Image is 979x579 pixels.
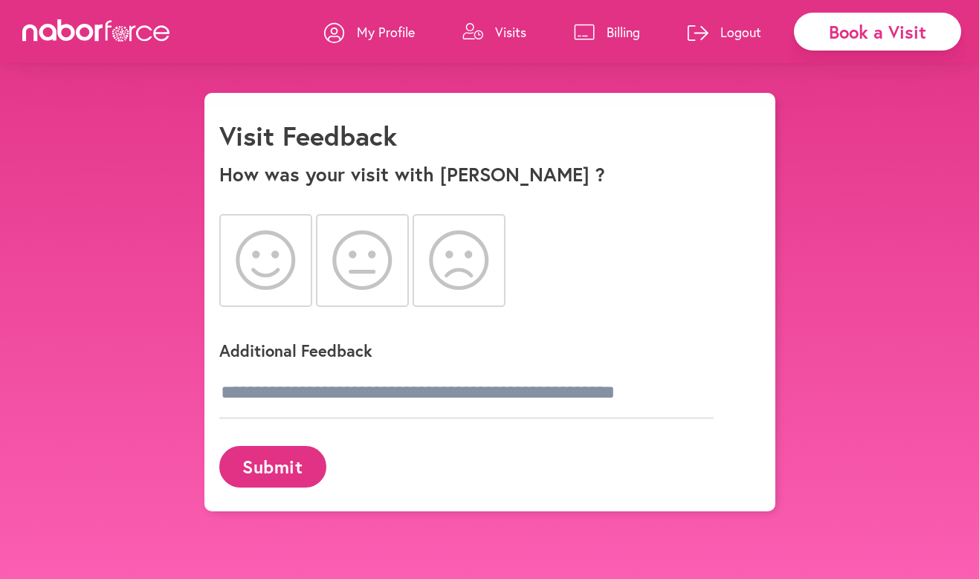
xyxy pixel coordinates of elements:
[720,23,761,41] p: Logout
[794,13,961,51] div: Book a Visit
[462,10,526,54] a: Visits
[574,10,640,54] a: Billing
[219,446,326,487] button: Submit
[607,23,640,41] p: Billing
[495,23,526,41] p: Visits
[219,163,760,186] p: How was your visit with [PERSON_NAME] ?
[219,340,740,361] p: Additional Feedback
[688,10,761,54] a: Logout
[324,10,415,54] a: My Profile
[357,23,415,41] p: My Profile
[219,120,397,152] h1: Visit Feedback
